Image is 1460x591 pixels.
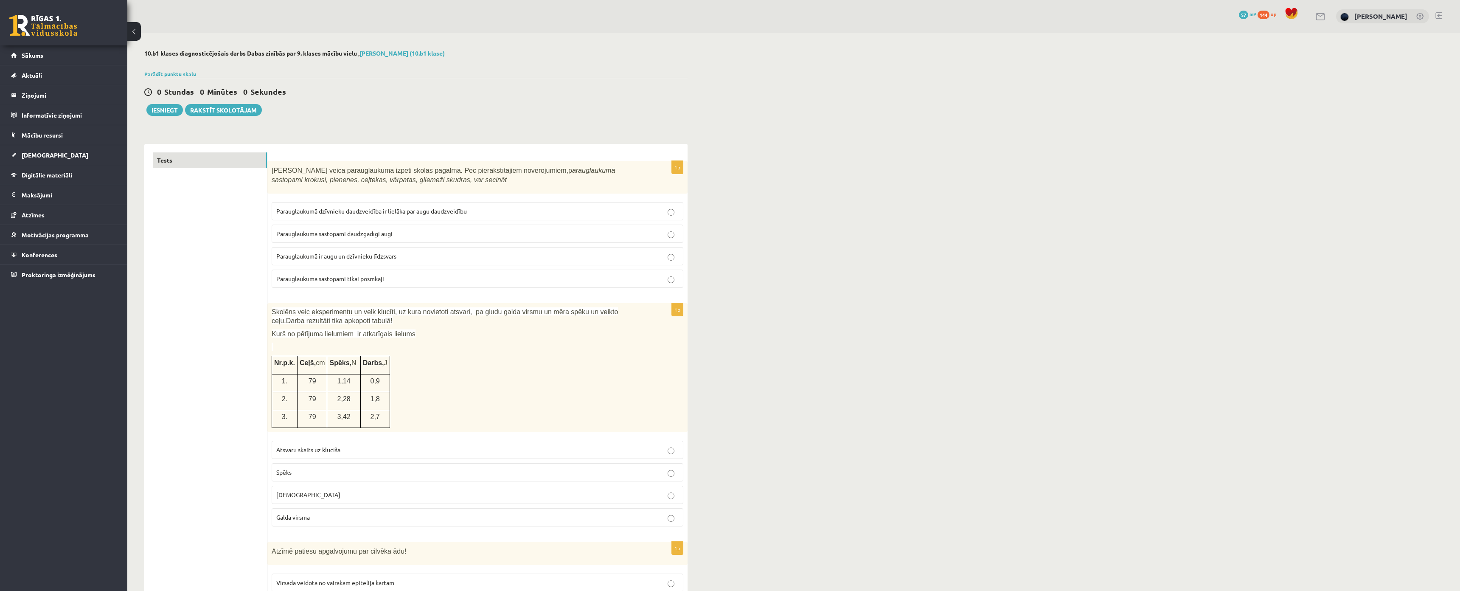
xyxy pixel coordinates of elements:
[337,377,351,385] span: 1,14
[1354,12,1407,20] a: [PERSON_NAME]
[668,515,674,522] input: Galda virsma
[272,308,618,324] span: Skolēns veic eksperimentu un velk klucīti, uz kura novietoti atsvari, pa gludu galda virsmu un mē...
[276,446,340,453] span: Atsvaru skaits uz klucīša
[22,71,42,79] span: Aktuāli
[668,470,674,477] input: Spēks
[337,413,351,420] span: 3,42
[11,105,117,125] a: Informatīvie ziņojumi
[282,395,287,402] span: 2.
[359,49,445,57] a: [PERSON_NAME] (10.b1 klase)
[370,377,379,385] span: 0,9
[1258,11,1280,17] a: 144 xp
[671,160,683,174] p: 1p
[11,245,117,265] a: Konferences
[22,151,88,159] span: [DEMOGRAPHIC_DATA]
[282,377,287,385] span: 1.
[1249,11,1256,17] span: mP
[1340,13,1349,21] img: Nikolass Karpjuks
[1258,11,1269,19] span: 144
[276,207,467,215] span: Parauglaukumā dzīvnieku daudzveidība ir lielāka par augu daudzveidību
[1239,11,1248,19] span: 57
[243,87,247,96] span: 0
[144,70,196,77] a: Parādīt punktu skalu
[370,395,379,402] span: 1,8
[9,15,77,36] a: Rīgas 1. Tālmācības vidusskola
[384,359,387,366] span: J
[22,131,63,139] span: Mācību resursi
[363,359,384,366] span: Darbs,
[11,45,117,65] a: Sākums
[276,252,396,260] span: Parauglaukumā ir augu un dzīvnieku līdzsvars
[157,87,161,96] span: 0
[164,87,194,96] span: Stundas
[276,579,394,586] span: Virsāda veidota no vairākām epitēlija kārtām
[11,65,117,85] a: Aktuāli
[22,85,117,105] legend: Ziņojumi
[11,125,117,145] a: Mācību resursi
[276,491,340,498] span: [DEMOGRAPHIC_DATA]
[316,359,325,366] span: cm
[276,275,384,282] span: Parauglaukumā sastopami tikai posmkāji
[276,468,292,476] span: Spēks
[22,251,57,259] span: Konferences
[286,317,393,324] span: Darba rezultāti tika apkopoti tabulā!
[146,104,183,116] button: Iesniegt
[309,395,316,402] span: 79
[309,413,316,420] span: 79
[668,580,674,587] input: Virsāda veidota no vairākām epitēlija kārtām
[671,541,683,555] p: 1p
[1239,11,1256,17] a: 57 mP
[671,303,683,316] p: 1p
[337,395,351,402] span: 2,28
[668,447,674,454] input: Atsvaru skaits uz klucīša
[153,152,267,168] a: Tests
[11,225,117,245] a: Motivācijas programma
[22,211,45,219] span: Atzīmes
[282,413,287,420] span: 3.
[274,359,295,366] span: Nr.p.k.
[200,87,204,96] span: 0
[11,205,117,225] a: Atzīmes
[22,271,95,279] span: Proktoringa izmēģinājums
[11,85,117,105] a: Ziņojumi
[22,231,89,239] span: Motivācijas programma
[668,231,674,238] input: Parauglaukumā sastopami daudzgadīgi augi
[668,492,674,499] input: [DEMOGRAPHIC_DATA]
[668,209,674,216] input: Parauglaukumā dzīvnieku daudzveidība ir lielāka par augu daudzveidību
[276,230,393,237] span: Parauglaukumā sastopami daudzgadīgi augi
[11,145,117,165] a: [DEMOGRAPHIC_DATA]
[1271,11,1276,17] span: xp
[668,276,674,283] input: Parauglaukumā sastopami tikai posmkāji
[11,165,117,185] a: Digitālie materiāli
[272,548,407,555] span: Atzīmē patiesu apgalvojumu par cilvēka ādu!
[309,377,316,385] span: 79
[250,87,286,96] span: Sekundes
[272,330,416,338] span: Kurš no pētījuma lielumiem ir atkarīgais lielums
[22,51,43,59] span: Sākums
[668,254,674,261] input: Parauglaukumā ir augu un dzīvnieku līdzsvars
[185,104,262,116] a: Rakstīt skolotājam
[370,413,379,420] span: 2,7
[300,359,316,366] span: Ceļš,
[11,265,117,284] a: Proktoringa izmēģinājums
[276,513,310,521] span: Galda virsma
[351,359,357,366] span: N
[272,167,615,184] span: [PERSON_NAME] veica parauglaukuma izpēti skolas pagalmā. Pēc pierakstītajiem novērojumiem,p
[11,185,117,205] a: Maksājumi
[329,359,351,366] span: Spēks,
[207,87,237,96] span: Minūtes
[22,185,117,205] legend: Maksājumi
[144,50,688,57] h2: 10.b1 klases diagnosticējošais darbs Dabas zinībās par 9. klases mācību vielu ,
[22,105,117,125] legend: Informatīvie ziņojumi
[22,171,72,179] span: Digitālie materiāli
